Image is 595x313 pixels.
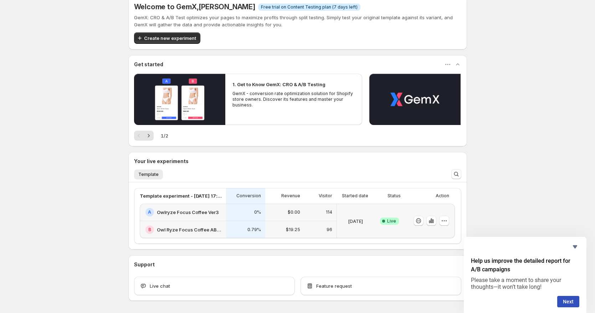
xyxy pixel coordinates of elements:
p: 114 [326,209,332,215]
p: Status [388,193,401,199]
p: [DATE] [348,218,363,225]
nav: Pagination [134,131,154,141]
h2: 1. Get to Know GemX: CRO & A/B Testing [232,81,325,88]
p: Conversion [236,193,261,199]
span: Feature request [316,282,352,289]
button: Create new experiment [134,32,200,44]
h5: Welcome to GemX [134,2,255,11]
button: Hide survey [571,242,579,251]
h2: A [148,209,151,215]
h2: Owlryze Focus Coffee Ver3 [157,209,219,216]
p: Visitor [319,193,332,199]
p: GemX - conversion rate optimization solution for Shopify store owners. Discover its features and ... [232,91,355,108]
button: Next [144,131,154,141]
h3: Your live experiments [134,158,189,165]
button: Next question [557,296,579,307]
p: 0% [254,209,261,215]
span: Free trial on Content Testing plan (7 days left) [261,4,358,10]
h2: Owl Ryze Focus Coffee AB Test Purple Theme [157,226,222,233]
h3: Support [134,261,155,268]
h3: Get started [134,61,163,68]
button: Play video [134,74,225,125]
p: Action [436,193,449,199]
p: $19.25 [286,227,300,233]
span: 1 / 2 [161,132,168,139]
p: $0.00 [288,209,300,215]
button: Search and filter results [451,169,461,179]
button: Play video [369,74,461,125]
p: GemX: CRO & A/B Test optimizes your pages to maximize profits through split testing. Simply test ... [134,14,461,28]
h2: Help us improve the detailed report for A/B campaigns [471,257,579,274]
span: Live [387,218,396,224]
p: 0.79% [247,227,261,233]
div: Help us improve the detailed report for A/B campaigns [471,242,579,307]
h2: B [148,227,151,233]
span: Template [138,172,159,177]
span: Live chat [150,282,170,289]
span: , [PERSON_NAME] [197,2,255,11]
p: Started date [342,193,368,199]
p: Please take a moment to share your thoughts—it won’t take long! [471,277,579,290]
p: Template experiment - [DATE] 17:44:12 [140,192,222,199]
span: Create new experiment [144,35,196,42]
p: Revenue [281,193,300,199]
p: 96 [327,227,332,233]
